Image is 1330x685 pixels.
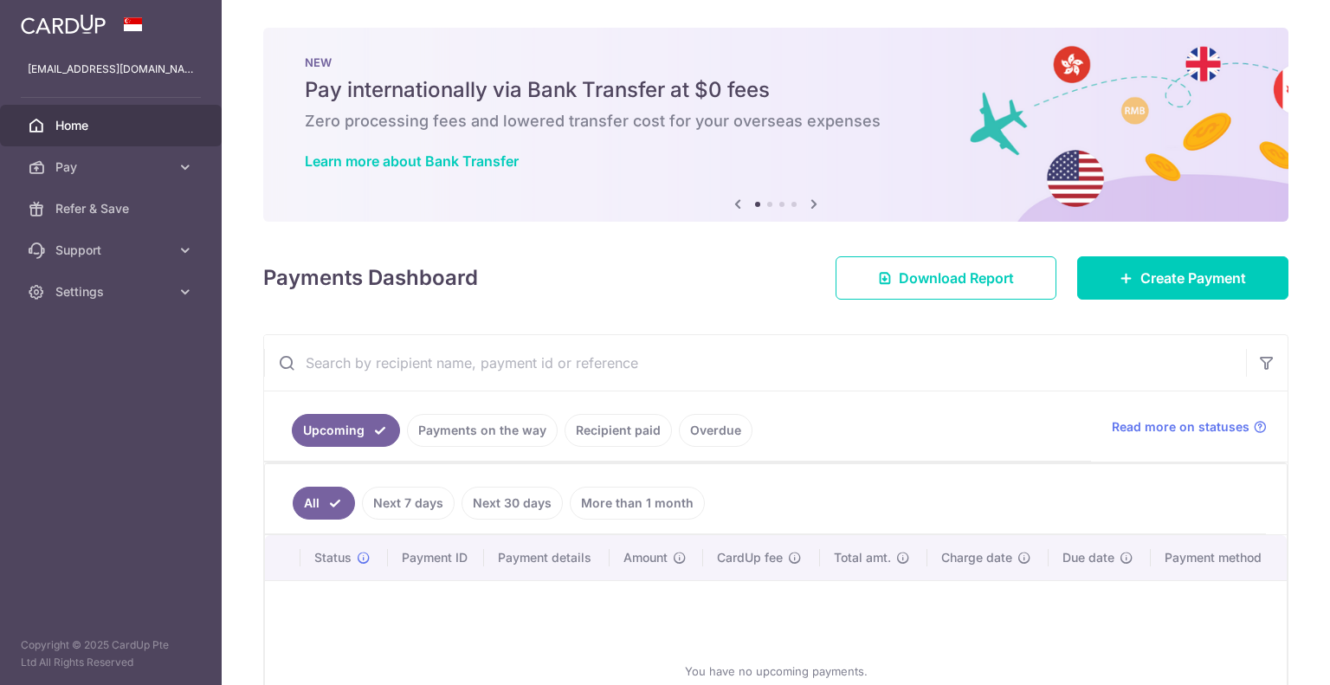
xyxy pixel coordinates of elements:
span: Charge date [941,549,1012,566]
h6: Zero processing fees and lowered transfer cost for your overseas expenses [305,111,1247,132]
span: Download Report [899,268,1014,288]
h5: Pay internationally via Bank Transfer at $0 fees [305,76,1247,104]
a: Payments on the way [407,414,558,447]
a: Next 7 days [362,487,455,520]
a: Recipient paid [565,414,672,447]
a: Read more on statuses [1112,418,1267,436]
a: All [293,487,355,520]
p: NEW [305,55,1247,69]
img: CardUp [21,14,106,35]
h4: Payments Dashboard [263,262,478,294]
span: Status [314,549,352,566]
span: Amount [623,549,668,566]
img: Bank transfer banner [263,28,1288,222]
th: Payment ID [388,535,485,580]
p: [EMAIL_ADDRESS][DOMAIN_NAME] [28,61,194,78]
span: Read more on statuses [1112,418,1249,436]
th: Payment method [1151,535,1287,580]
span: Support [55,242,170,259]
a: More than 1 month [570,487,705,520]
span: Refer & Save [55,200,170,217]
input: Search by recipient name, payment id or reference [264,335,1246,391]
span: Pay [55,158,170,176]
a: Create Payment [1077,256,1288,300]
a: Download Report [836,256,1056,300]
a: Upcoming [292,414,400,447]
span: Settings [55,283,170,300]
span: Create Payment [1140,268,1246,288]
a: Overdue [679,414,752,447]
a: Learn more about Bank Transfer [305,152,519,170]
a: Next 30 days [462,487,563,520]
span: Help [39,12,74,28]
span: Due date [1062,549,1114,566]
th: Payment details [484,535,610,580]
span: CardUp fee [717,549,783,566]
span: Home [55,117,170,134]
span: Total amt. [834,549,891,566]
